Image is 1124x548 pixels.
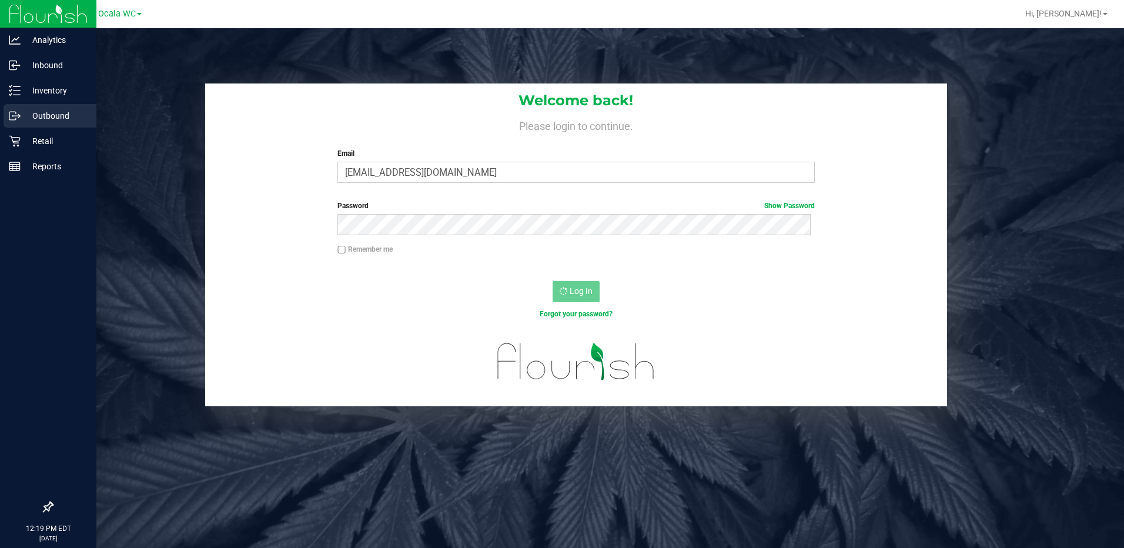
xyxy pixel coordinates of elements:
[337,148,815,159] label: Email
[21,109,91,123] p: Outbound
[5,534,91,543] p: [DATE]
[9,135,21,147] inline-svg: Retail
[9,85,21,96] inline-svg: Inventory
[337,244,393,255] label: Remember me
[9,34,21,46] inline-svg: Analytics
[205,93,948,108] h1: Welcome back!
[483,332,669,392] img: flourish_logo.svg
[764,202,815,210] a: Show Password
[98,9,136,19] span: Ocala WC
[9,110,21,122] inline-svg: Outbound
[1025,9,1102,18] span: Hi, [PERSON_NAME]!
[21,134,91,148] p: Retail
[205,118,948,132] h4: Please login to continue.
[21,33,91,47] p: Analytics
[540,310,613,318] a: Forgot your password?
[337,202,369,210] span: Password
[337,246,346,254] input: Remember me
[21,83,91,98] p: Inventory
[21,58,91,72] p: Inbound
[553,281,600,302] button: Log In
[9,161,21,172] inline-svg: Reports
[570,286,593,296] span: Log In
[5,523,91,534] p: 12:19 PM EDT
[9,59,21,71] inline-svg: Inbound
[21,159,91,173] p: Reports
